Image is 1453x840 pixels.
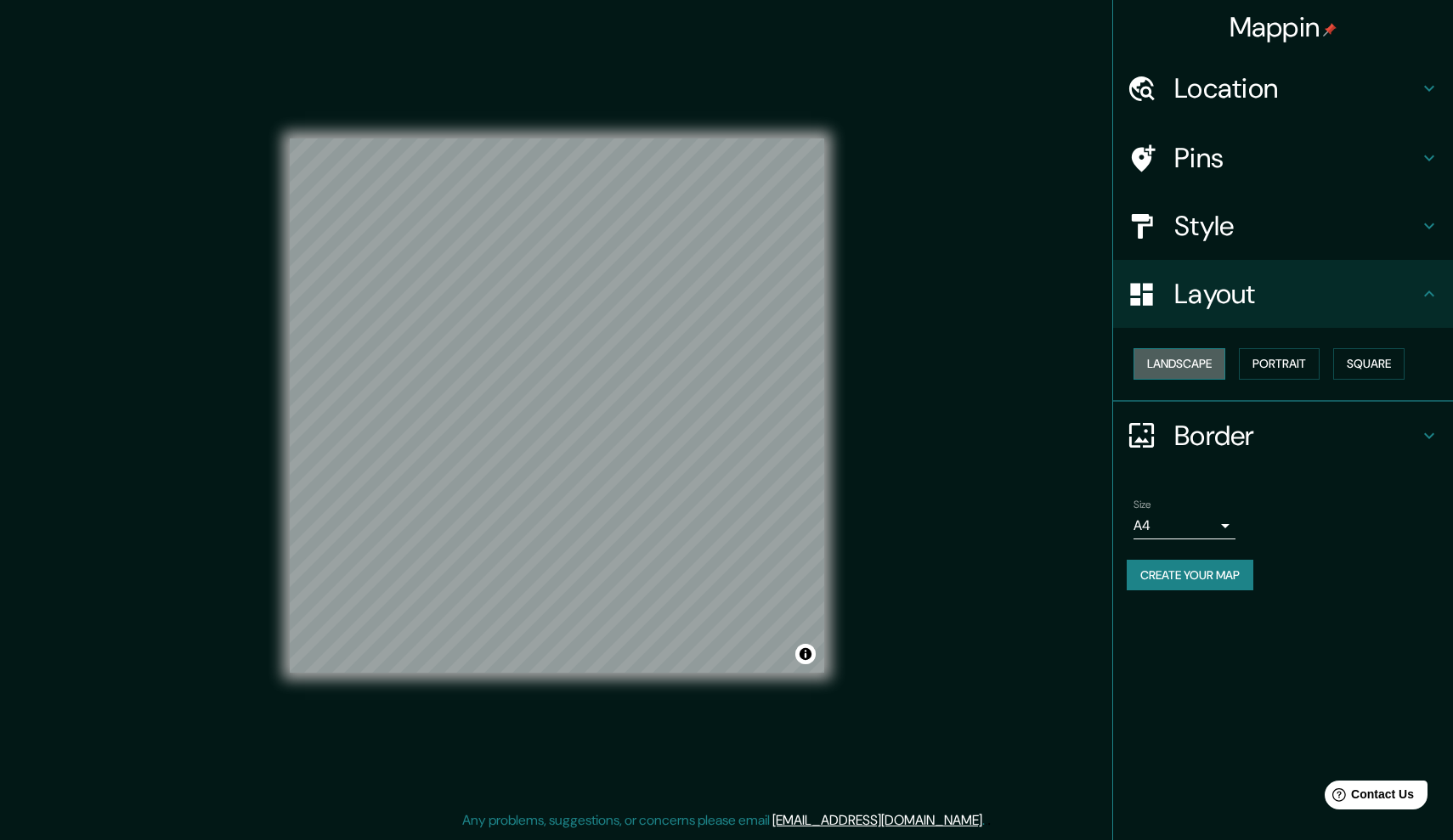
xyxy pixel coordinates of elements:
div: Location [1113,54,1453,122]
h4: Location [1174,71,1419,105]
div: A4 [1134,512,1235,539]
div: . [985,810,987,831]
div: Layout [1113,260,1453,328]
button: Square [1333,348,1405,380]
h4: Border [1174,419,1419,453]
canvas: Map [290,138,824,673]
div: Border [1113,402,1453,470]
div: Pins [1113,124,1453,192]
iframe: Help widget launcher [1302,774,1434,821]
label: Size [1134,497,1151,511]
p: Any problems, suggestions, or concerns please email . [462,810,985,831]
h4: Layout [1174,277,1419,311]
button: Toggle attribution [795,644,816,664]
button: Landscape [1134,348,1225,380]
h4: Pins [1174,141,1419,175]
button: Portrait [1239,348,1320,380]
a: [EMAIL_ADDRESS][DOMAIN_NAME] [772,811,982,829]
img: pin-icon.png [1323,23,1337,37]
h4: Style [1174,209,1419,243]
div: Style [1113,192,1453,260]
button: Create your map [1127,560,1253,591]
h4: Mappin [1230,10,1337,44]
div: . [987,810,991,831]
